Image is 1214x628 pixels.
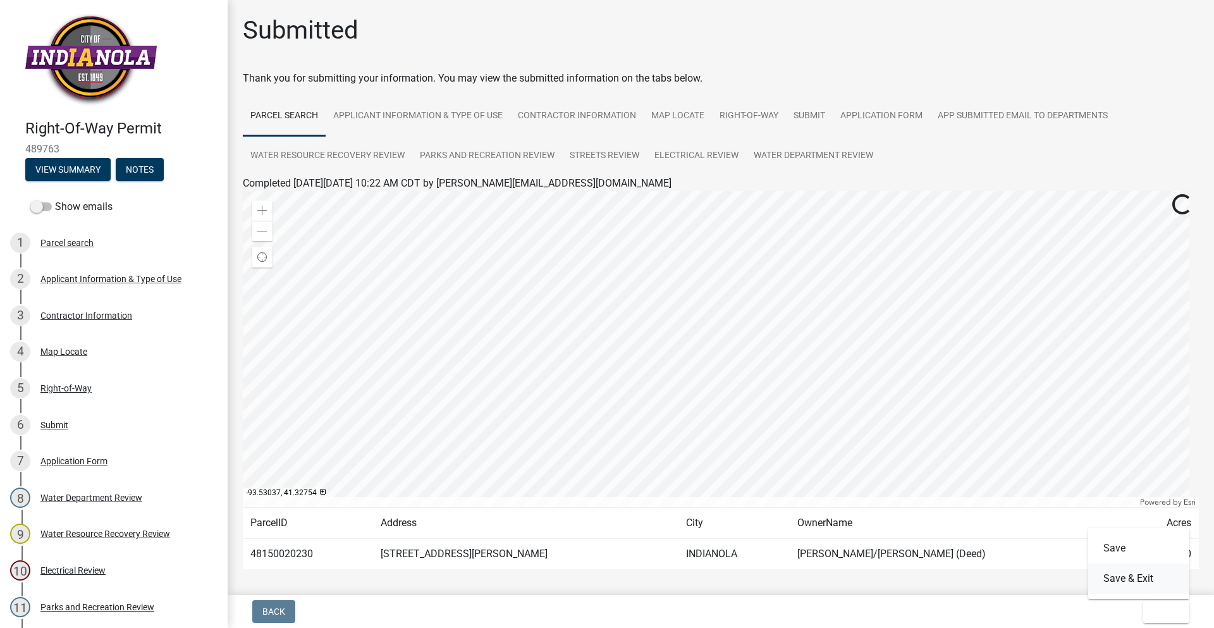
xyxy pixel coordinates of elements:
label: Show emails [30,199,113,214]
h1: Submitted [243,15,359,46]
div: Electrical Review [40,566,106,575]
a: Contractor Information [510,96,644,137]
a: Application Form [833,96,930,137]
div: Find my location [252,247,273,268]
a: Submit [786,96,833,137]
div: 10 [10,560,30,581]
a: Electrical Review [647,136,746,176]
div: 8 [10,488,30,508]
div: Powered by [1137,497,1199,507]
div: 11 [10,597,30,617]
td: [STREET_ADDRESS][PERSON_NAME] [373,539,678,570]
a: Applicant Information & Type of Use [326,96,510,137]
div: Parcel search [40,238,94,247]
td: City [678,508,790,539]
span: Completed [DATE][DATE] 10:22 AM CDT by [PERSON_NAME][EMAIL_ADDRESS][DOMAIN_NAME] [243,177,671,189]
div: Applicant Information & Type of Use [40,274,181,283]
div: 1 [10,233,30,253]
button: Exit [1143,600,1189,623]
div: 4 [10,342,30,362]
td: OwnerName [790,508,1131,539]
a: Parks and Recreation Review [412,136,562,176]
div: Exit [1088,528,1189,599]
button: View Summary [25,158,111,181]
a: Esri [1184,498,1196,507]
span: 489763 [25,143,202,155]
div: 6 [10,415,30,435]
img: City of Indianola, Iowa [25,13,157,106]
wm-modal-confirm: Notes [116,165,164,175]
div: Right-of-Way [40,384,92,393]
div: Submit [40,421,68,429]
div: 5 [10,378,30,398]
button: Back [252,600,295,623]
td: 48150020230 [243,539,373,570]
td: [PERSON_NAME]/[PERSON_NAME] (Deed) [790,539,1131,570]
span: Exit [1153,606,1172,617]
a: Water Department Review [746,136,881,176]
div: Parks and Recreation Review [40,603,154,612]
div: Thank you for submitting your information. You may view the submitted information on the tabs below. [243,71,1199,86]
td: Acres [1131,508,1199,539]
a: App Submitted Email to Departments [930,96,1115,137]
div: Map Locate [40,347,87,356]
a: Parcel search [243,96,326,137]
div: Application Form [40,457,107,465]
div: Contractor Information [40,311,132,320]
div: 9 [10,524,30,544]
div: 3 [10,305,30,326]
td: Address [373,508,678,539]
a: Right-of-Way [712,96,786,137]
td: INDIANOLA [678,539,790,570]
button: Notes [116,158,164,181]
span: Back [262,606,285,617]
div: 2 [10,269,30,289]
a: Water Resource Recovery Review [243,136,412,176]
td: ParcelID [243,508,373,539]
a: Map Locate [644,96,712,137]
div: Zoom out [252,221,273,241]
div: Zoom in [252,200,273,221]
div: Water Department Review [40,493,142,502]
div: 7 [10,451,30,471]
h4: Right-Of-Way Permit [25,120,218,138]
wm-modal-confirm: Summary [25,165,111,175]
button: Save [1088,533,1189,563]
div: Water Resource Recovery Review [40,529,170,538]
button: Save & Exit [1088,563,1189,594]
a: Streets Review [562,136,647,176]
